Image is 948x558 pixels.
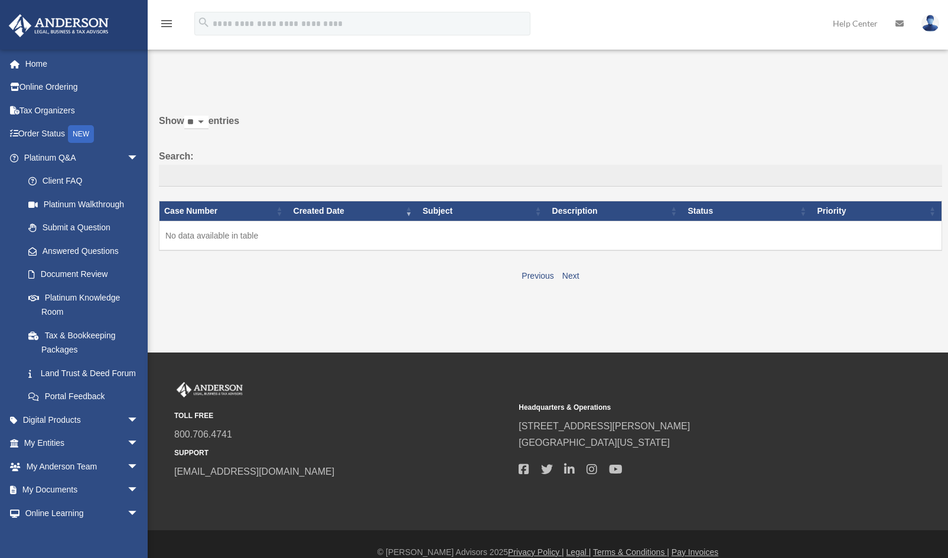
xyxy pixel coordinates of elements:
[8,478,157,502] a: My Documentsarrow_drop_down
[17,192,151,216] a: Platinum Walkthrough
[8,146,151,169] a: Platinum Q&Aarrow_drop_down
[812,201,942,221] th: Priority: activate to sort column ascending
[8,99,157,122] a: Tax Organizers
[17,239,145,263] a: Answered Questions
[17,361,151,385] a: Land Trust & Deed Forum
[562,271,579,280] a: Next
[127,478,151,502] span: arrow_drop_down
[566,547,591,557] a: Legal |
[127,146,151,170] span: arrow_drop_down
[174,410,510,422] small: TOLL FREE
[508,547,564,557] a: Privacy Policy |
[159,17,174,31] i: menu
[418,201,548,221] th: Subject: activate to sort column ascending
[127,408,151,432] span: arrow_drop_down
[519,421,690,431] a: [STREET_ADDRESS][PERSON_NAME]
[174,466,334,477] a: [EMAIL_ADDRESS][DOMAIN_NAME]
[159,113,942,141] label: Show entries
[17,263,151,286] a: Document Review
[17,385,151,409] a: Portal Feedback
[174,447,510,459] small: SUPPORT
[593,547,669,557] a: Terms & Conditions |
[197,16,210,29] i: search
[127,455,151,479] span: arrow_drop_down
[17,324,151,361] a: Tax & Bookkeeping Packages
[174,382,245,397] img: Anderson Advisors Platinum Portal
[159,21,174,31] a: menu
[8,432,157,455] a: My Entitiesarrow_drop_down
[548,201,683,221] th: Description: activate to sort column ascending
[17,286,151,324] a: Platinum Knowledge Room
[174,429,232,439] a: 800.706.4741
[159,201,289,221] th: Case Number: activate to sort column ascending
[159,148,942,187] label: Search:
[127,501,151,526] span: arrow_drop_down
[683,201,812,221] th: Status: activate to sort column ascending
[8,455,157,478] a: My Anderson Teamarrow_drop_down
[17,216,151,240] a: Submit a Question
[127,432,151,456] span: arrow_drop_down
[672,547,718,557] a: Pay Invoices
[519,402,855,414] small: Headquarters & Operations
[5,14,112,37] img: Anderson Advisors Platinum Portal
[8,501,157,525] a: Online Learningarrow_drop_down
[8,76,157,99] a: Online Ordering
[159,165,942,187] input: Search:
[159,221,942,250] td: No data available in table
[921,15,939,32] img: User Pic
[68,125,94,143] div: NEW
[8,122,157,146] a: Order StatusNEW
[184,116,209,129] select: Showentries
[17,169,151,193] a: Client FAQ
[8,408,157,432] a: Digital Productsarrow_drop_down
[8,52,157,76] a: Home
[519,438,670,448] a: [GEOGRAPHIC_DATA][US_STATE]
[522,271,553,280] a: Previous
[289,201,418,221] th: Created Date: activate to sort column ascending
